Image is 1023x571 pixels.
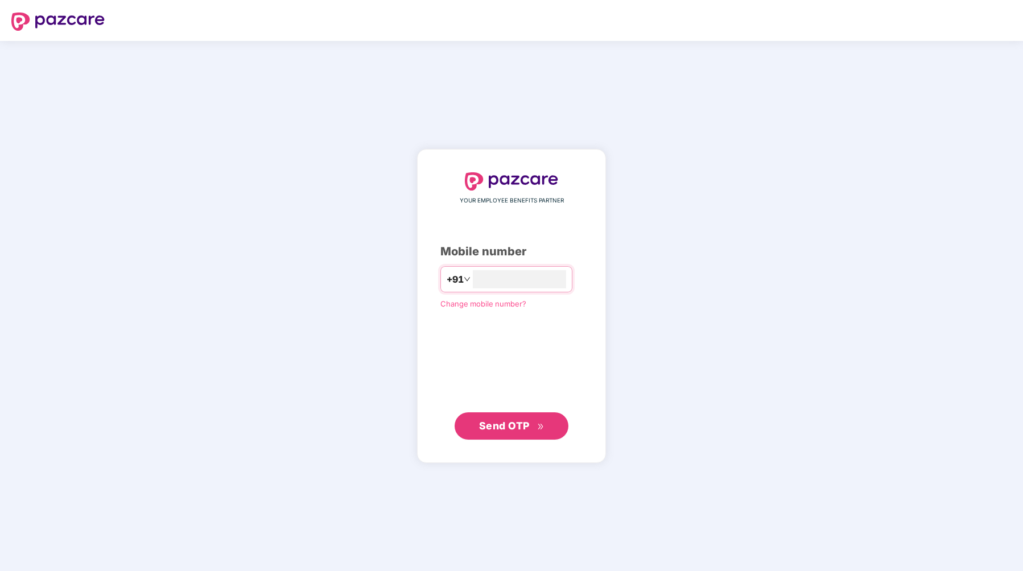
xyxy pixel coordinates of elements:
span: +91 [447,272,464,287]
img: logo [11,13,105,31]
a: Change mobile number? [440,299,526,308]
span: double-right [537,423,544,431]
button: Send OTPdouble-right [455,412,568,440]
span: YOUR EMPLOYEE BENEFITS PARTNER [460,196,564,205]
img: logo [465,172,558,191]
div: Mobile number [440,243,583,260]
span: down [464,276,471,283]
span: Send OTP [479,420,530,432]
